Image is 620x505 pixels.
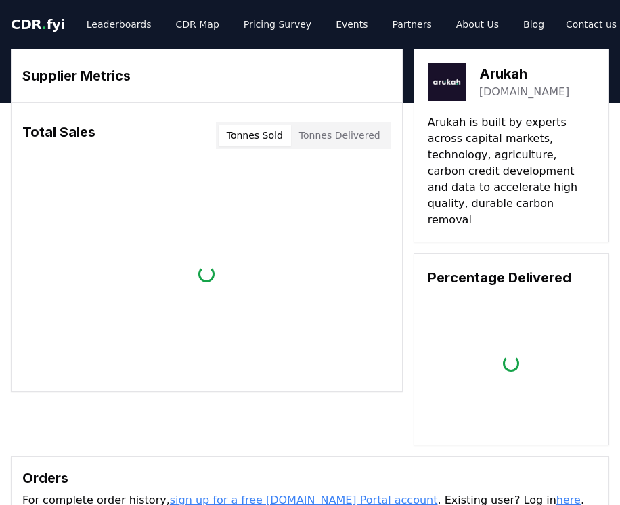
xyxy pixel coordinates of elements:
p: Arukah is built by experts across capital markets, technology, agriculture, carbon credit develop... [428,114,595,228]
nav: Main [76,12,555,37]
a: Leaderboards [76,12,162,37]
button: Tonnes Sold [219,125,291,146]
a: CDR Map [165,12,230,37]
span: CDR fyi [11,16,65,32]
a: [DOMAIN_NAME] [479,84,570,100]
h3: Percentage Delivered [428,267,595,288]
a: Blog [512,12,555,37]
h3: Supplier Metrics [22,66,391,86]
a: Partners [382,12,443,37]
h3: Arukah [479,64,570,84]
div: loading [500,353,523,375]
a: About Us [445,12,510,37]
img: Arukah-logo [428,63,466,101]
span: . [42,16,47,32]
h3: Orders [22,468,598,488]
a: Events [325,12,378,37]
a: Pricing Survey [233,12,322,37]
div: loading [196,263,218,285]
h3: Total Sales [22,122,95,149]
button: Tonnes Delivered [291,125,389,146]
a: CDR.fyi [11,15,65,34]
